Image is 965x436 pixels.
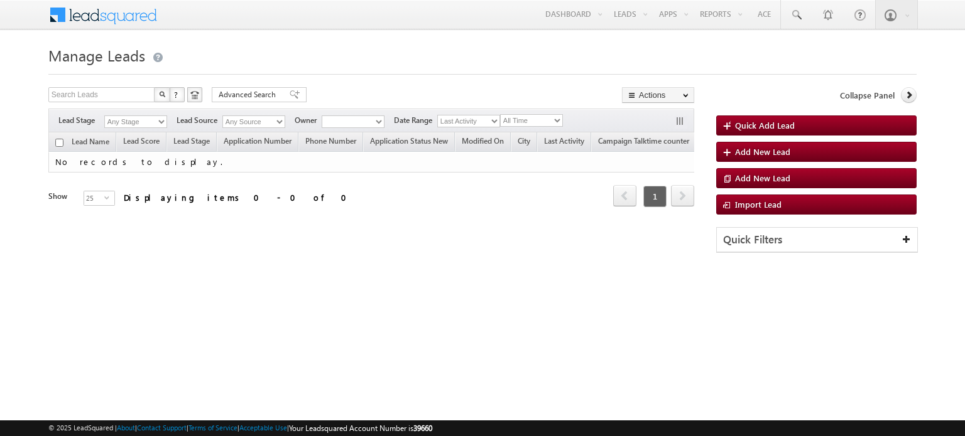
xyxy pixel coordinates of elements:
[717,228,917,252] div: Quick Filters
[239,423,287,432] a: Acceptable Use
[735,173,790,183] span: Add New Lead
[511,134,537,151] a: City
[370,136,448,146] span: Application Status New
[840,90,895,101] span: Collapse Panel
[622,87,694,103] button: Actions
[592,134,695,151] a: Campaign Talktime counter
[735,120,795,130] span: Quick Add Lead
[159,91,165,97] img: Search
[305,136,356,146] span: Phone Number
[117,423,135,432] a: About
[65,135,116,151] a: Lead Name
[735,146,790,157] span: Add New Lead
[117,134,166,151] a: Lead Score
[167,134,216,151] a: Lead Stage
[173,136,210,146] span: Lead Stage
[394,115,437,126] span: Date Range
[188,423,237,432] a: Terms of Service
[299,134,363,151] a: Phone Number
[735,199,782,210] span: Import Lead
[58,115,104,126] span: Lead Stage
[518,136,530,146] span: City
[48,191,74,202] div: Show
[124,190,354,205] div: Displaying items 0 - 0 of 0
[84,191,104,205] span: 25
[217,134,298,151] a: Application Number
[224,136,292,146] span: Application Number
[55,139,63,147] input: Check all records
[462,136,504,146] span: Modified On
[123,136,160,146] span: Lead Score
[295,115,322,126] span: Owner
[289,423,432,433] span: Your Leadsquared Account Number is
[48,45,145,65] span: Manage Leads
[104,194,114,200] span: select
[219,89,280,100] span: Advanced Search
[671,185,694,206] span: next
[613,185,636,206] span: prev
[598,136,689,146] span: Campaign Talktime counter
[538,134,591,151] a: Last Activity
[671,186,694,206] a: next
[48,422,432,434] span: © 2025 LeadSquared | | | | |
[413,423,432,433] span: 39660
[170,87,185,102] button: ?
[613,186,636,206] a: prev
[174,89,180,100] span: ?
[455,134,510,151] a: Modified On
[177,115,222,126] span: Lead Source
[643,186,667,207] span: 1
[137,423,187,432] a: Contact Support
[364,134,454,151] a: Application Status New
